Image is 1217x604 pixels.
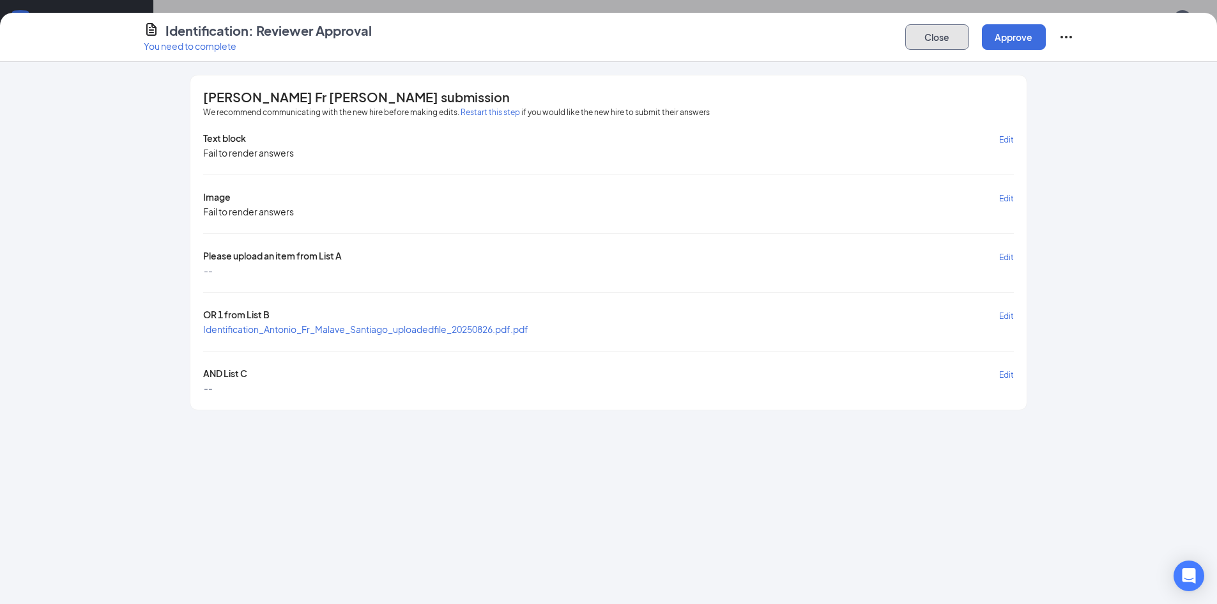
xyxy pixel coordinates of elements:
span: -- [203,382,212,394]
span: Edit [999,370,1014,380]
span: [PERSON_NAME] Fr [PERSON_NAME] submission [203,91,510,104]
span: Edit [999,194,1014,203]
svg: CustomFormIcon [144,22,159,37]
span: Please upload an item from List A [203,249,342,264]
button: Edit [999,190,1014,205]
span: Edit [999,311,1014,321]
button: Edit [999,308,1014,323]
button: Close [905,24,969,50]
span: Edit [999,252,1014,262]
span: OR 1 from List B [203,308,270,323]
span: Edit [999,135,1014,144]
span: Text block [203,132,246,146]
a: Identification_Antonio_Fr_Malave_Santiago_uploadedfile_20250826.pdf.pdf [203,323,528,335]
h4: Identification: Reviewer Approval [165,22,372,40]
span: AND List C [203,367,247,382]
div: Fail to render answers [203,205,294,218]
svg: Ellipses [1059,29,1074,45]
span: We recommend communicating with the new hire before making edits. if you would like the new hire ... [203,106,710,119]
span: Image [203,190,231,205]
button: Edit [999,132,1014,146]
p: You need to complete [144,40,372,52]
button: Edit [999,249,1014,264]
button: Edit [999,367,1014,382]
div: Fail to render answers [203,146,294,159]
div: Open Intercom Messenger [1174,561,1204,591]
button: Restart this step [461,106,520,119]
span: -- [203,264,212,277]
button: Approve [982,24,1046,50]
